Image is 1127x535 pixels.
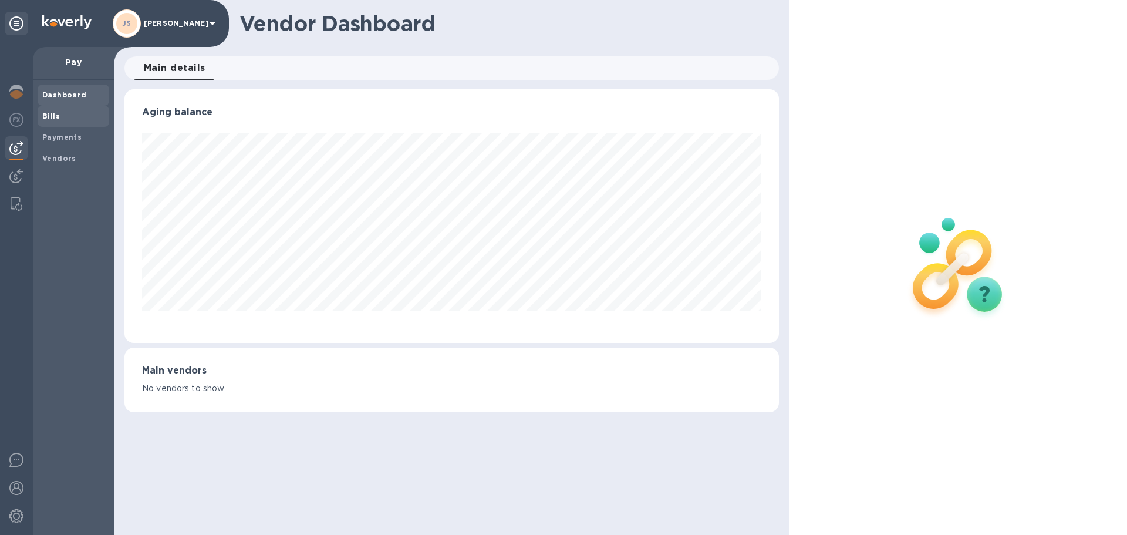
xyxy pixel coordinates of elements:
span: Main details [144,60,205,76]
h1: Vendor Dashboard [239,11,771,36]
img: Foreign exchange [9,113,23,127]
h3: Main vendors [142,365,761,376]
div: Unpin categories [5,12,28,35]
b: JS [122,19,131,28]
p: Pay [42,56,104,68]
h3: Aging balance [142,107,761,118]
b: Bills [42,112,60,120]
p: No vendors to show [142,382,761,395]
b: Vendors [42,154,76,163]
p: [PERSON_NAME] [144,19,203,28]
img: Logo [42,15,92,29]
b: Dashboard [42,90,87,99]
b: Payments [42,133,82,142]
